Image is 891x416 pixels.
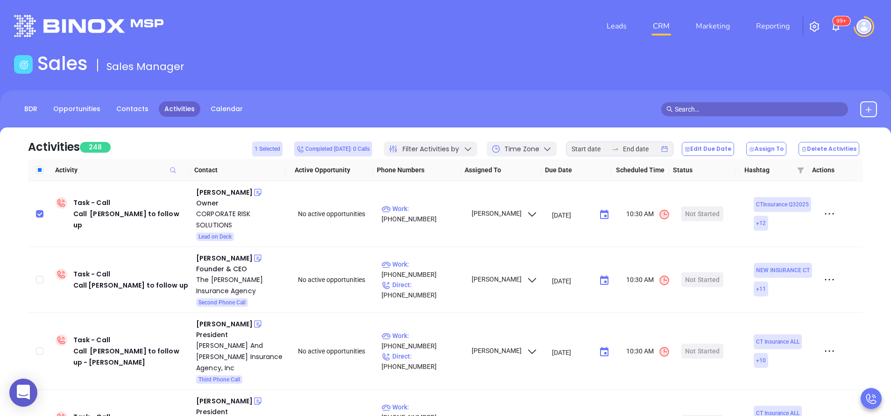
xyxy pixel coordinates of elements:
div: No active opportunities [298,346,374,356]
span: CT Insurance ALL [756,337,799,347]
div: Activities [28,139,80,155]
th: Contact [191,159,286,181]
div: President [196,330,285,340]
div: [PERSON_NAME] [196,318,253,330]
a: CORPORATE RISK SOLUTIONS [196,208,285,231]
input: Start date [572,144,608,154]
button: Edit Due Date [682,142,734,156]
a: Activities [159,101,200,117]
p: [PHONE_NUMBER] [382,204,463,224]
th: Status [669,159,735,181]
img: logo [14,15,163,37]
th: Actions [808,159,852,181]
span: Hashtag [744,165,793,175]
div: No active opportunities [298,209,374,219]
p: [PHONE_NUMBER] [382,280,463,300]
input: End date [623,144,659,154]
p: [PHONE_NUMBER] [382,259,463,280]
p: [PHONE_NUMBER] [382,351,463,372]
button: Choose date, selected date is Sep 2, 2025 [595,205,614,224]
img: iconNotification [830,21,841,32]
span: + 12 [756,218,766,228]
a: Opportunities [48,101,106,117]
span: to [612,145,619,153]
span: 1 Selected [255,144,280,154]
span: Work : [382,205,409,212]
span: search [666,106,673,113]
div: [PERSON_NAME] [196,395,253,407]
img: user [856,19,871,34]
div: Owner [196,198,285,208]
img: iconSetting [809,21,820,32]
h1: Sales [37,52,88,75]
span: + 10 [756,355,766,366]
a: CRM [649,17,673,35]
div: Task - Call [73,268,188,291]
span: Lead on Deck [198,232,232,242]
button: Choose date, selected date is Sep 2, 2025 [595,343,614,361]
span: Work : [382,332,409,339]
div: Not Started [685,206,720,221]
th: Active Opportunity [285,159,373,181]
span: NEW INSURANCE CT [756,265,810,275]
span: Direct : [382,353,412,360]
span: Activity [55,165,187,175]
p: [PHONE_NUMBER] [382,331,463,351]
th: Phone Numbers [373,159,461,181]
div: Not Started [685,272,720,287]
span: Work : [382,261,409,268]
span: Work : [382,403,409,411]
div: Not Started [685,344,720,359]
a: [PERSON_NAME] And [PERSON_NAME] Insurance Agency, Inc [196,340,285,374]
div: [PERSON_NAME] [196,253,253,264]
span: [PERSON_NAME] [470,347,538,354]
div: Call [PERSON_NAME] to follow up [73,208,189,231]
button: Choose date, selected date is Sep 2, 2025 [595,271,614,290]
button: Delete Activities [799,142,859,156]
input: MM/DD/YYYY [552,276,592,285]
div: [PERSON_NAME] [196,187,253,198]
span: 10:30 AM [626,275,670,286]
span: Sales Manager [106,59,184,74]
span: Filter Activities by [403,144,459,154]
div: Call [PERSON_NAME] to follow up - [PERSON_NAME] [73,345,189,368]
a: BDR [19,101,43,117]
span: + 11 [756,284,766,294]
span: [PERSON_NAME] [470,275,538,283]
a: Reporting [752,17,793,35]
div: Task - Call [73,334,189,368]
span: 10:30 AM [626,209,670,220]
input: MM/DD/YYYY [552,347,592,357]
input: Search… [675,104,843,114]
span: 248 [80,142,111,153]
div: Founder & CEO [196,264,285,274]
a: Leads [603,17,630,35]
div: Task - Call [73,197,189,231]
span: Time Zone [504,144,539,154]
sup: 100 [833,16,850,26]
th: Scheduled Time [611,159,669,181]
a: Contacts [111,101,154,117]
span: 10:30 AM [626,346,670,358]
span: Third Phone Call [198,374,240,385]
span: CTInsurance Q32025 [756,199,809,210]
a: The [PERSON_NAME] Insurance Agency [196,274,285,296]
div: No active opportunities [298,275,374,285]
input: MM/DD/YYYY [552,210,592,219]
span: Direct : [382,281,412,289]
a: Marketing [692,17,734,35]
span: Completed [DATE]: 0 Calls [297,144,370,154]
span: swap-right [612,145,619,153]
div: Call [PERSON_NAME] to follow up [73,280,188,291]
span: [PERSON_NAME] [470,210,538,217]
a: Calendar [205,101,248,117]
span: Second Phone Call [198,297,246,308]
th: Due Date [541,159,611,181]
button: Assign To [746,142,786,156]
th: Assigned To [461,159,541,181]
